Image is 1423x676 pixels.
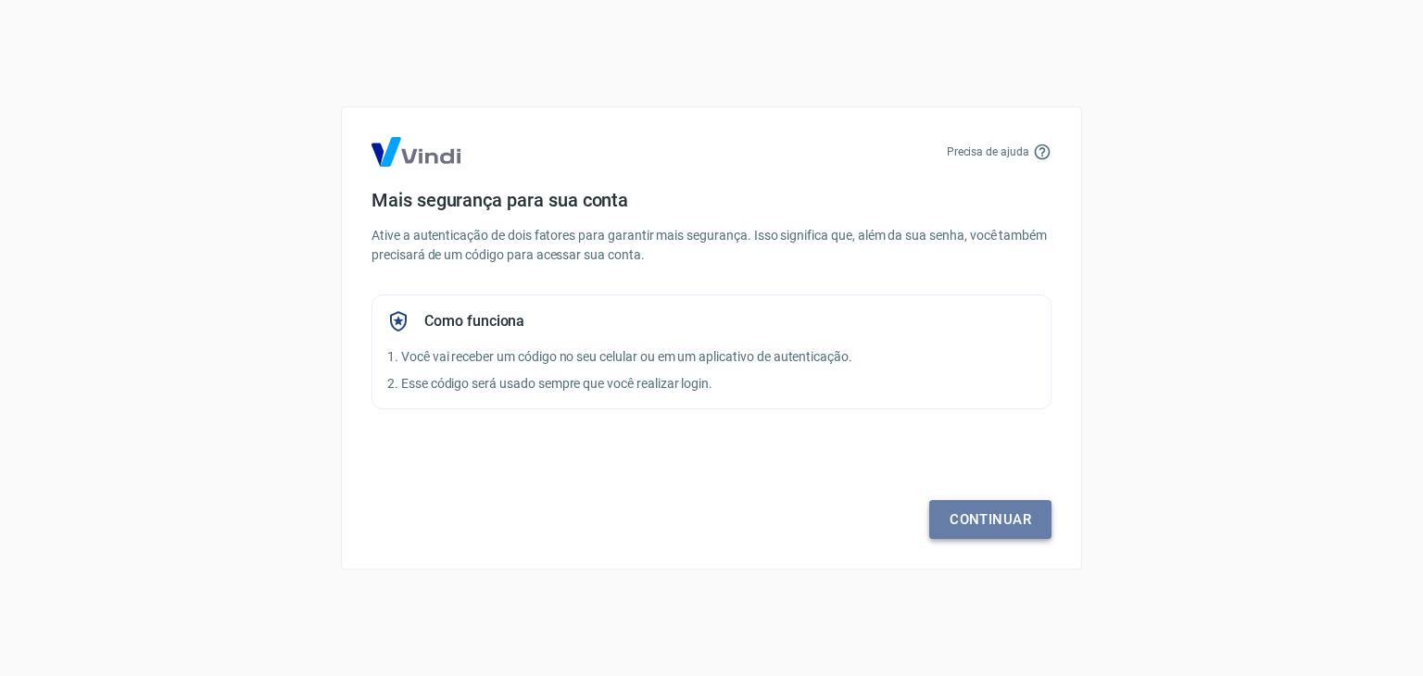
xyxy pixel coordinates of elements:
p: 1. Você vai receber um código no seu celular ou em um aplicativo de autenticação. [387,347,1036,367]
h4: Mais segurança para sua conta [371,189,1052,211]
p: 2. Esse código será usado sempre que você realizar login. [387,374,1036,394]
h5: Como funciona [424,312,524,331]
a: Continuar [929,500,1052,539]
p: Ative a autenticação de dois fatores para garantir mais segurança. Isso significa que, além da su... [371,226,1052,265]
p: Precisa de ajuda [947,144,1029,160]
img: Logo Vind [371,137,460,167]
